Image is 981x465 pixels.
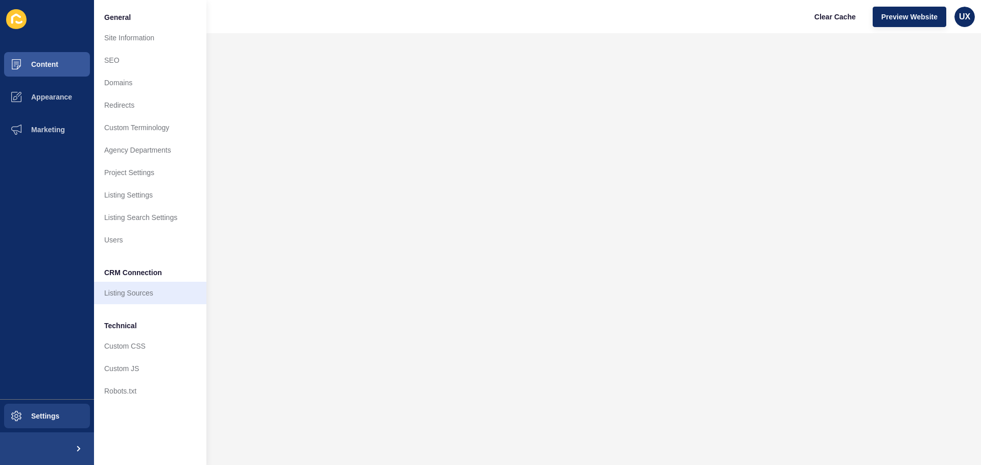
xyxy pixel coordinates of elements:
span: CRM Connection [104,267,162,278]
span: Clear Cache [814,12,856,22]
a: Project Settings [94,161,206,184]
a: Listing Settings [94,184,206,206]
a: Custom Terminology [94,116,206,139]
a: SEO [94,49,206,71]
a: Agency Departments [94,139,206,161]
a: Redirects [94,94,206,116]
a: Listing Sources [94,282,206,304]
button: Preview Website [873,7,946,27]
a: Custom JS [94,357,206,380]
span: General [104,12,131,22]
span: UX [959,12,970,22]
span: Technical [104,321,137,331]
a: Domains [94,71,206,94]
a: Robots.txt [94,380,206,402]
a: Custom CSS [94,335,206,357]
a: Users [94,229,206,251]
a: Site Information [94,27,206,49]
a: Listing Search Settings [94,206,206,229]
span: Preview Website [881,12,938,22]
button: Clear Cache [806,7,865,27]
